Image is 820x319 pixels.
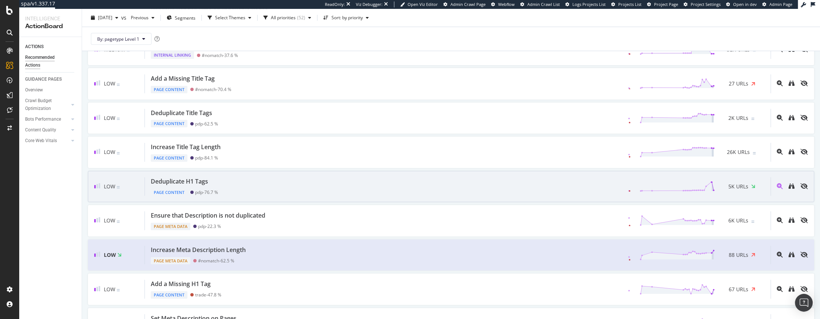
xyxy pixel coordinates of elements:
div: All priorities [271,16,296,20]
a: Crawl Budget Optimization [25,97,69,113]
span: 2K URLs [728,114,748,122]
span: Low [104,148,115,155]
span: Open in dev [733,1,757,7]
div: ReadOnly: [325,1,345,7]
button: All priorities(52) [261,12,314,24]
div: Page Content [151,291,187,299]
a: Projects List [611,1,642,7]
span: 67 URLs [729,286,748,293]
div: magnifying-glass-plus [777,217,783,223]
img: Equal [117,118,120,120]
div: Page Content [151,189,187,196]
span: Medium [104,46,125,53]
div: Recommended Actions [25,54,69,69]
span: Webflow [498,1,515,7]
div: binoculars [789,252,795,258]
img: Equal [751,118,754,120]
div: Intelligence [25,15,76,22]
a: binoculars [789,286,795,293]
div: ( 52 ) [297,16,305,20]
div: magnifying-glass-plus [777,115,783,121]
a: Open Viz Editor [400,1,438,7]
a: binoculars [789,148,795,155]
span: Projects List [618,1,642,7]
div: Internal Linking [151,51,194,59]
a: binoculars [789,80,795,87]
div: eye-slash [800,183,808,189]
div: eye-slash [800,46,808,52]
div: Add a Missing H1 Tag [151,280,211,288]
div: eye-slash [800,80,808,86]
span: Low [104,217,115,224]
div: magnifying-glass-plus [777,46,783,52]
button: Select Themes [205,12,254,24]
div: Page Content [151,120,187,127]
img: Equal [117,84,120,86]
img: Equal [117,221,120,223]
a: binoculars [789,46,795,53]
a: Bots Performance [25,115,69,123]
div: magnifying-glass-plus [777,80,783,86]
div: binoculars [789,80,795,86]
div: magnifying-glass-plus [777,252,783,258]
div: Open Intercom Messenger [795,294,813,312]
div: eye-slash [800,286,808,292]
a: Recommended Actions [25,54,76,69]
div: Increase Title Tag Length [151,143,221,151]
div: binoculars [789,149,795,155]
div: magnifying-glass-plus [777,149,783,155]
a: Content Quality [25,126,69,134]
span: Low [104,251,116,258]
span: Admin Crawl List [527,1,560,7]
div: ActionBoard [25,22,76,31]
a: GUIDANCE PAGES [25,75,76,83]
div: Page Meta Data [151,223,190,230]
span: Low [104,183,115,190]
a: Webflow [491,1,515,7]
a: Admin Crawl List [520,1,560,7]
a: Admin Page [762,1,792,7]
span: Low [104,80,115,87]
div: Deduplicate H1 Tags [151,177,208,186]
span: 2025 Aug. 31st [98,14,112,21]
span: 27 URLs [729,80,748,87]
div: pdp - 76.7 % [195,189,218,195]
span: 88 URLs [729,251,748,259]
span: 6K URLs [728,217,748,224]
button: Sort: by priority [320,12,372,24]
div: Page Content [151,86,187,93]
button: Previous [128,12,157,24]
div: pdp - 84.1 % [195,155,218,161]
span: Project Settings [691,1,721,7]
div: Increase Meta Description Length [151,246,246,254]
button: By: pagetype Level 1 [91,33,152,45]
div: magnifying-glass-plus [777,183,783,189]
a: Project Page [647,1,678,7]
span: Low [104,114,115,121]
div: eye-slash [800,149,808,155]
img: Equal [117,289,120,291]
div: Sort: by priority [331,16,363,20]
div: Bots Performance [25,115,61,123]
div: #nomatch - 70.4 % [195,87,231,92]
div: binoculars [789,217,795,223]
div: eye-slash [800,217,808,223]
div: pdp - 62.5 % [195,121,218,127]
div: pdp - 22.3 % [198,224,221,229]
div: Deduplicate Title Tags [151,109,212,117]
a: ACTIONS [25,43,76,51]
div: Viz Debugger: [356,1,382,7]
div: Page Meta Data [151,257,190,265]
a: Project Settings [684,1,721,7]
div: Core Web Vitals [25,137,57,145]
div: Ensure that Description is not duplicated [151,211,265,220]
button: Segments [164,12,198,24]
img: Equal [117,186,120,188]
div: trade - 47.8 % [195,292,221,298]
a: Logs Projects List [565,1,606,7]
a: binoculars [789,251,795,258]
span: Admin Crawl Page [450,1,486,7]
span: Previous [128,14,149,21]
a: binoculars [789,183,795,190]
span: Low [104,286,115,293]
